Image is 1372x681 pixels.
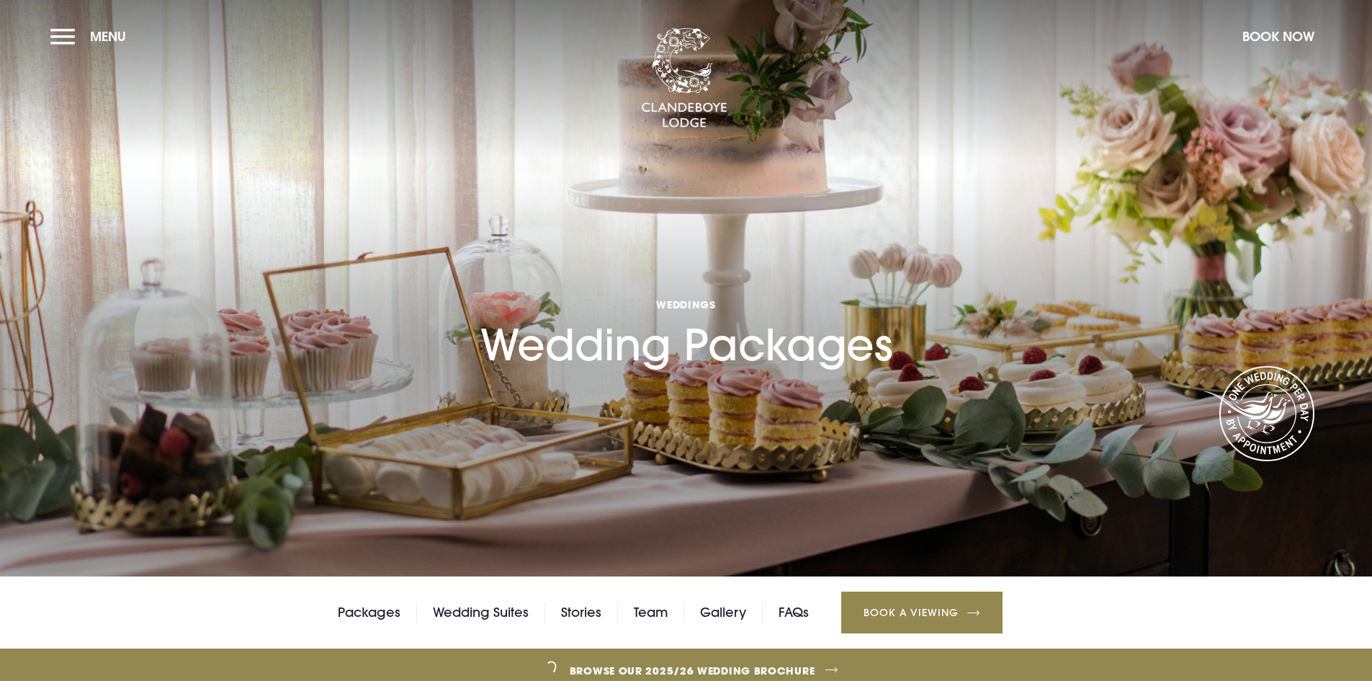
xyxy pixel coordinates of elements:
h1: Wedding Packages [480,213,892,370]
span: Menu [90,28,126,45]
span: Weddings [480,298,892,311]
a: Packages [338,602,400,623]
a: Wedding Suites [433,602,529,623]
button: Menu [50,21,133,52]
button: Book Now [1235,21,1322,52]
a: Stories [561,602,601,623]
img: Clandeboye Lodge [641,28,727,129]
a: Team [634,602,668,623]
a: Gallery [700,602,746,623]
a: FAQs [779,602,809,623]
a: Book a Viewing [841,592,1003,633]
